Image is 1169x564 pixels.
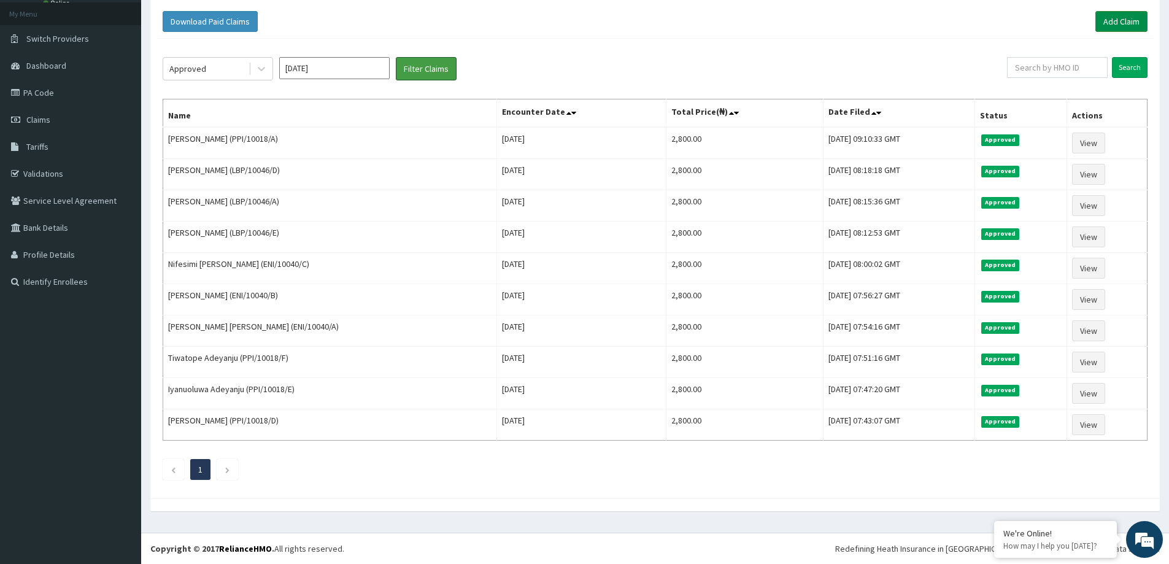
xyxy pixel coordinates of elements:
[163,315,497,347] td: [PERSON_NAME] [PERSON_NAME] (ENI/10040/A)
[279,57,390,79] input: Select Month and Year
[1072,258,1105,279] a: View
[974,99,1067,128] th: Status
[1003,528,1108,539] div: We're Online!
[496,159,666,190] td: [DATE]
[496,284,666,315] td: [DATE]
[981,353,1020,365] span: Approved
[163,347,497,378] td: Tiwatope Adeyanju (PPI/10018/F)
[666,409,823,441] td: 2,800.00
[823,378,974,409] td: [DATE] 07:47:20 GMT
[26,114,50,125] span: Claims
[26,141,48,152] span: Tariffs
[6,335,234,378] textarea: Type your message and hit 'Enter'
[1072,133,1105,153] a: View
[1095,11,1148,32] a: Add Claim
[496,378,666,409] td: [DATE]
[496,315,666,347] td: [DATE]
[666,284,823,315] td: 2,800.00
[1072,226,1105,247] a: View
[823,253,974,284] td: [DATE] 08:00:02 GMT
[163,190,497,222] td: [PERSON_NAME] (LBP/10046/A)
[666,347,823,378] td: 2,800.00
[163,253,497,284] td: Nifesimi [PERSON_NAME] (ENI/10040/C)
[496,409,666,441] td: [DATE]
[169,63,206,75] div: Approved
[1003,541,1108,551] p: How may I help you today?
[23,61,50,92] img: d_794563401_company_1708531726252_794563401
[64,69,206,85] div: Chat with us now
[823,99,974,128] th: Date Filed
[666,253,823,284] td: 2,800.00
[1072,414,1105,435] a: View
[201,6,231,36] div: Minimize live chat window
[981,134,1020,145] span: Approved
[163,127,497,159] td: [PERSON_NAME] (PPI/10018/A)
[823,284,974,315] td: [DATE] 07:56:27 GMT
[981,322,1020,333] span: Approved
[163,11,258,32] button: Download Paid Claims
[981,260,1020,271] span: Approved
[163,284,497,315] td: [PERSON_NAME] (ENI/10040/B)
[981,416,1020,427] span: Approved
[219,543,272,554] a: RelianceHMO
[141,533,1169,564] footer: All rights reserved.
[163,409,497,441] td: [PERSON_NAME] (PPI/10018/D)
[496,99,666,128] th: Encounter Date
[666,190,823,222] td: 2,800.00
[198,464,203,475] a: Page 1 is your current page
[823,347,974,378] td: [DATE] 07:51:16 GMT
[666,127,823,159] td: 2,800.00
[666,222,823,253] td: 2,800.00
[225,464,230,475] a: Next page
[1072,383,1105,404] a: View
[666,378,823,409] td: 2,800.00
[823,409,974,441] td: [DATE] 07:43:07 GMT
[981,197,1020,208] span: Approved
[1072,195,1105,216] a: View
[496,127,666,159] td: [DATE]
[1072,164,1105,185] a: View
[163,378,497,409] td: Iyanuoluwa Adeyanju (PPI/10018/E)
[835,543,1160,555] div: Redefining Heath Insurance in [GEOGRAPHIC_DATA] using Telemedicine and Data Science!
[981,166,1020,177] span: Approved
[163,159,497,190] td: [PERSON_NAME] (LBP/10046/D)
[823,190,974,222] td: [DATE] 08:15:36 GMT
[150,543,274,554] strong: Copyright © 2017 .
[1072,352,1105,373] a: View
[666,159,823,190] td: 2,800.00
[823,159,974,190] td: [DATE] 08:18:18 GMT
[981,291,1020,302] span: Approved
[26,60,66,71] span: Dashboard
[71,155,169,279] span: We're online!
[496,347,666,378] td: [DATE]
[1072,289,1105,310] a: View
[823,127,974,159] td: [DATE] 09:10:33 GMT
[1072,320,1105,341] a: View
[163,99,497,128] th: Name
[1007,57,1108,78] input: Search by HMO ID
[666,99,823,128] th: Total Price(₦)
[171,464,176,475] a: Previous page
[823,315,974,347] td: [DATE] 07:54:16 GMT
[496,222,666,253] td: [DATE]
[496,253,666,284] td: [DATE]
[496,190,666,222] td: [DATE]
[823,222,974,253] td: [DATE] 08:12:53 GMT
[1067,99,1148,128] th: Actions
[981,228,1020,239] span: Approved
[396,57,457,80] button: Filter Claims
[666,315,823,347] td: 2,800.00
[981,385,1020,396] span: Approved
[1112,57,1148,78] input: Search
[26,33,89,44] span: Switch Providers
[163,222,497,253] td: [PERSON_NAME] (LBP/10046/E)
